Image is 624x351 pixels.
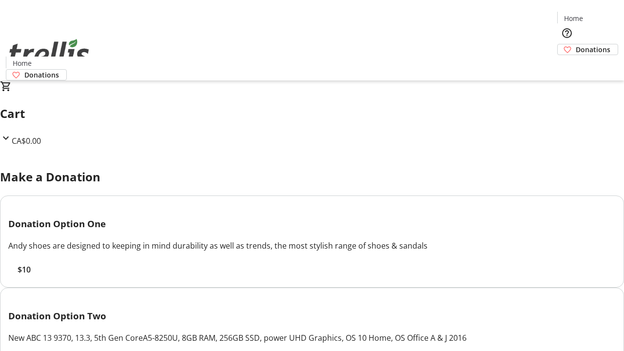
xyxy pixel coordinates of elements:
span: CA$0.00 [12,136,41,146]
div: New ABC 13 9370, 13.3, 5th Gen CoreA5-8250U, 8GB RAM, 256GB SSD, power UHD Graphics, OS 10 Home, ... [8,332,616,344]
h3: Donation Option Two [8,309,616,323]
span: Donations [24,70,59,80]
span: Home [564,13,583,23]
button: Help [557,23,577,43]
button: Cart [557,55,577,75]
span: Donations [576,44,610,55]
span: Home [13,58,32,68]
div: Andy shoes are designed to keeping in mind durability as well as trends, the most stylish range o... [8,240,616,252]
button: $10 [8,264,39,275]
a: Home [6,58,38,68]
a: Home [558,13,589,23]
a: Donations [6,69,67,80]
h3: Donation Option One [8,217,616,231]
a: Donations [557,44,618,55]
img: Orient E2E Organization RuQtqgjfIa's Logo [6,28,93,77]
span: $10 [18,264,31,275]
